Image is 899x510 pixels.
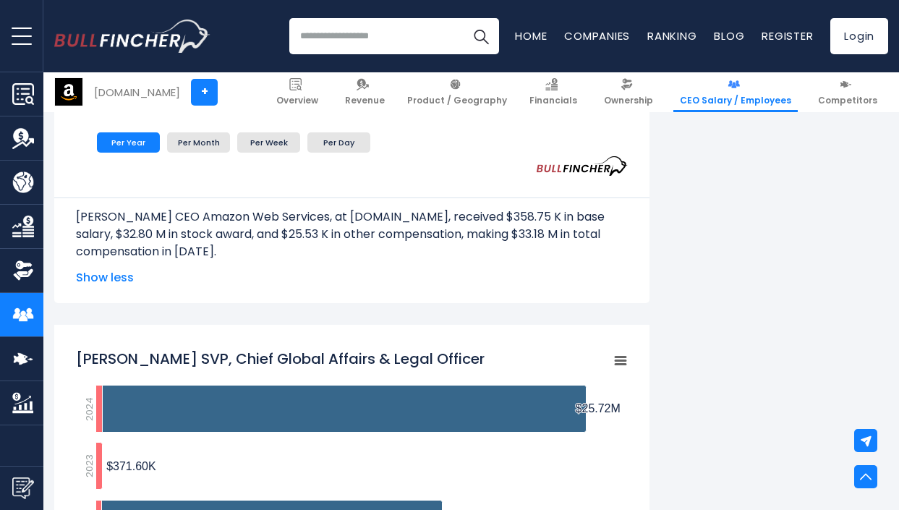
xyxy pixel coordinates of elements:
[762,28,813,43] a: Register
[276,95,318,106] span: Overview
[82,454,96,477] text: 2023
[576,402,621,415] tspan: $25.72M
[523,72,584,112] a: Financials
[191,79,218,106] a: +
[463,18,499,54] button: Search
[106,460,156,472] tspan: $371.60K
[54,20,210,53] img: Bullfincher logo
[12,260,34,281] img: Ownership
[76,208,628,260] p: [PERSON_NAME] CEO Amazon Web Services, at [DOMAIN_NAME], received $358.75 K in base salary, $32.8...
[270,72,325,112] a: Overview
[830,18,888,54] a: Login
[515,28,547,43] a: Home
[94,84,180,101] div: [DOMAIN_NAME]
[564,28,630,43] a: Companies
[54,20,210,53] a: Go to homepage
[338,72,391,112] a: Revenue
[529,95,577,106] span: Financials
[604,95,653,106] span: Ownership
[673,72,798,112] a: CEO Salary / Employees
[811,72,884,112] a: Competitors
[82,397,96,421] text: 2024
[818,95,877,106] span: Competitors
[237,132,300,153] li: Per Week
[97,132,160,153] li: Per Year
[714,28,744,43] a: Blog
[401,72,514,112] a: Product / Geography
[345,95,385,106] span: Revenue
[55,78,82,106] img: AMZN logo
[680,95,791,106] span: CEO Salary / Employees
[597,72,660,112] a: Ownership
[407,95,507,106] span: Product / Geography
[307,132,370,153] li: Per Day
[76,349,485,369] tspan: [PERSON_NAME] SVP, Chief Global Affairs & Legal Officer
[76,269,628,286] span: Show less
[647,28,696,43] a: Ranking
[167,132,230,153] li: Per Month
